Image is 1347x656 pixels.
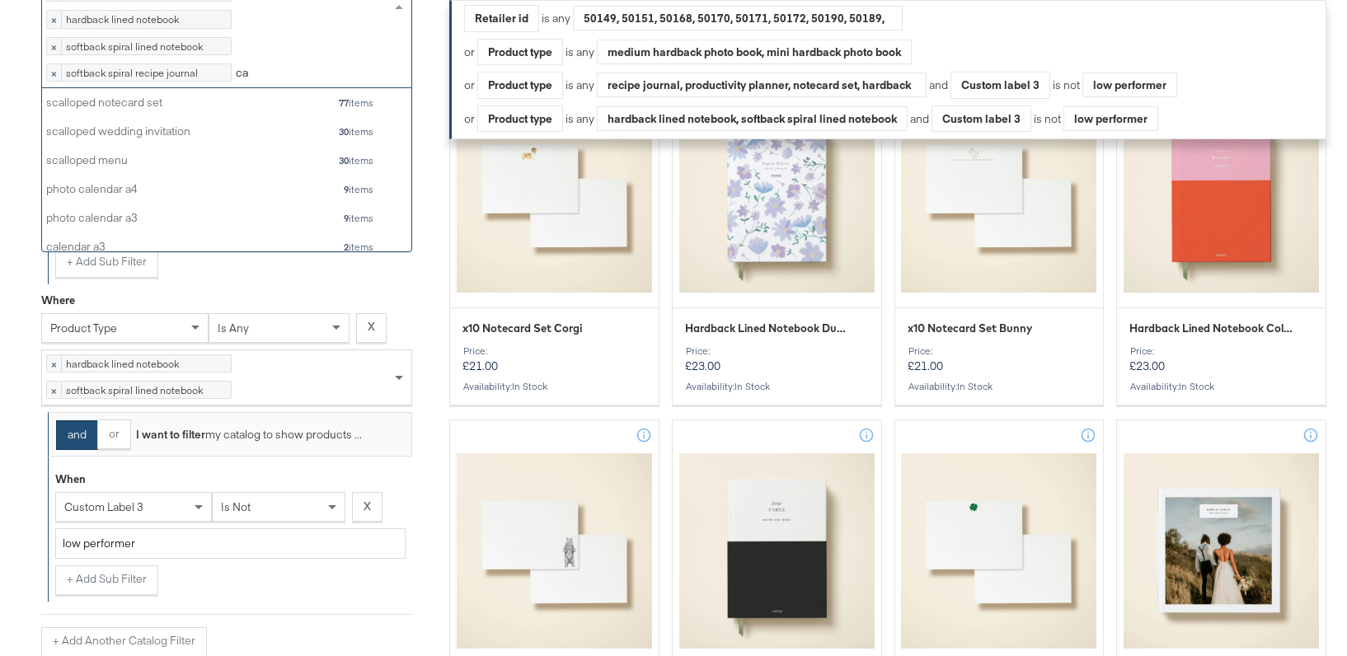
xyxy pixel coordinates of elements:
button: and [56,420,98,450]
div: is any [563,77,597,93]
div: hardback lined notebook [66,12,239,26]
div: items [343,212,374,223]
div: is any [563,111,597,127]
span: × [47,38,62,54]
div: items [338,96,374,108]
div: items [343,183,374,194]
div: hardback lined notebook [66,357,239,370]
strong: X [364,499,371,514]
div: softback spiral lined notebook [66,383,239,396]
button: X [356,313,387,343]
div: items [338,125,374,137]
div: Availability : [685,381,869,392]
div: 50149, 50151, 50168, 50170, 50171, 50172, 50190, 50189, 50397, 50397, 45728, 45731, 45467, 45466,... [574,6,902,30]
span: in stock [957,380,993,392]
p: £23.00 [685,345,869,373]
button: + Add Sub Filter [55,565,158,595]
div: medium hardback photo book, mini hardback photo book [598,40,911,64]
p: £21.00 [908,345,1091,373]
div: Price: [462,345,646,357]
input: Enter a value for your filter [55,528,406,559]
div: recipe journal, productivity planner, notecard set, hardback lined notebook, softback spiral line... [598,73,926,97]
div: items [338,154,374,166]
div: hardback lined notebook, softback spiral lined notebook [598,106,907,131]
div: is any [563,45,597,60]
div: low performer [1064,106,1157,131]
div: calendar a3 [46,239,219,255]
div: Availability : [908,381,1091,392]
div: photo calendar a3 [46,210,219,226]
strong: 30 [339,153,349,166]
button: X [352,492,383,522]
div: or [464,105,908,133]
div: my catalog to show products ... [131,427,362,443]
div: is not [1031,111,1063,127]
strong: 30 [339,124,349,137]
span: Hardback Lined Notebook Dusky Ramblers - Purple [685,321,850,336]
div: and [929,72,1177,99]
strong: 77 [339,96,349,108]
div: items [343,241,374,252]
div: scalloped menu [46,152,219,168]
div: is any [539,11,573,26]
span: custom label 3 [64,499,143,514]
span: x10 Notecard Set Corgi [462,321,582,336]
span: in stock [1179,380,1214,392]
div: Retailer id [465,6,538,31]
p: £21.00 [462,345,646,373]
div: Availability : [1129,381,1313,392]
div: softback spiral lined notebook [66,40,239,53]
div: or [464,39,912,66]
strong: 9 [344,182,349,194]
div: Price: [1129,345,1313,357]
div: Price: [908,345,1091,357]
span: × [47,355,62,372]
div: Product type [478,106,562,132]
span: x10 Notecard Set Bunny [908,321,1032,336]
div: grid [42,88,411,253]
div: When [55,471,86,487]
div: is not [1050,77,1082,93]
div: Custom label 3 [932,106,1030,132]
div: scalloped notecard set [46,95,219,110]
span: product type [50,321,117,335]
span: × [47,11,62,27]
div: Product type [478,73,562,98]
div: Price: [685,345,869,357]
div: Custom label 3 [951,73,1049,98]
strong: 9 [344,211,349,223]
strong: I want to filter [136,427,205,442]
span: Hardback Lined Notebook Colourblock - Red/Pink [1129,321,1294,336]
div: scalloped wedding invitation [46,124,219,139]
span: is not [221,499,251,514]
div: photo calendar a4 [46,181,219,197]
p: £23.00 [1129,345,1313,373]
div: and [910,105,1158,133]
div: Where [41,293,75,308]
div: Product type [478,40,562,65]
div: low performer [1083,73,1176,97]
strong: X [368,319,375,335]
span: in stock [735,380,770,392]
div: softback spiral recipe journal [66,66,239,79]
span: in stock [512,380,547,392]
button: + Add Sub Filter [55,248,158,278]
button: or [97,419,131,449]
span: × [47,64,62,81]
div: or [464,72,927,99]
span: × [47,382,62,398]
span: is any [218,321,249,335]
div: Availability : [462,381,646,392]
strong: 2 [344,240,349,252]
